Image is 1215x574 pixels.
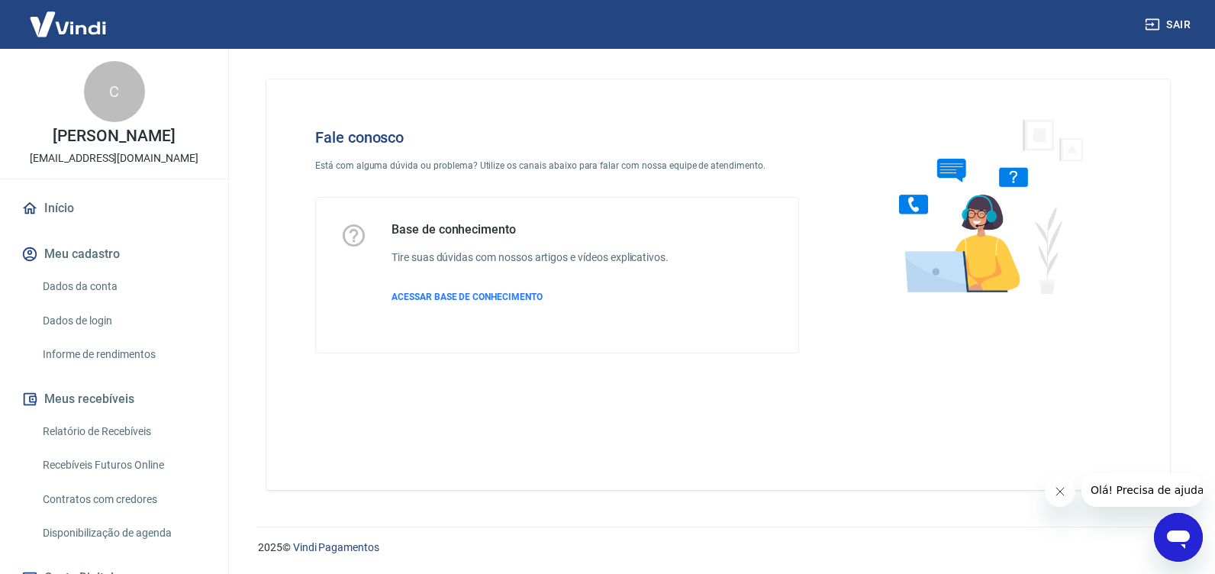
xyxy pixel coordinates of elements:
[18,192,210,225] a: Início
[84,61,145,122] div: C
[37,450,210,481] a: Recebíveis Futuros Online
[1154,513,1203,562] iframe: Botão para abrir a janela de mensagens
[869,104,1101,308] img: Fale conosco
[37,416,210,447] a: Relatório de Recebíveis
[1081,473,1203,507] iframe: Mensagem da empresa
[53,128,175,144] p: [PERSON_NAME]
[18,1,118,47] img: Vindi
[1045,476,1075,507] iframe: Fechar mensagem
[392,222,669,237] h5: Base de conhecimento
[37,271,210,302] a: Dados da conta
[258,540,1178,556] p: 2025 ©
[293,541,379,553] a: Vindi Pagamentos
[37,518,210,549] a: Disponibilização de agenda
[315,128,799,147] h4: Fale conosco
[30,150,198,166] p: [EMAIL_ADDRESS][DOMAIN_NAME]
[392,292,543,302] span: ACESSAR BASE DE CONHECIMENTO
[18,382,210,416] button: Meus recebíveis
[37,484,210,515] a: Contratos com credores
[37,339,210,370] a: Informe de rendimentos
[9,11,128,23] span: Olá! Precisa de ajuda?
[392,290,669,304] a: ACESSAR BASE DE CONHECIMENTO
[37,305,210,337] a: Dados de login
[1142,11,1197,39] button: Sair
[315,159,799,173] p: Está com alguma dúvida ou problema? Utilize os canais abaixo para falar com nossa equipe de atend...
[18,237,210,271] button: Meu cadastro
[392,250,669,266] h6: Tire suas dúvidas com nossos artigos e vídeos explicativos.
